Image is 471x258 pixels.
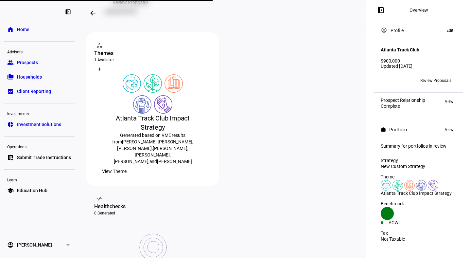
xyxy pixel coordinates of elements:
[17,242,52,248] span: [PERSON_NAME]
[428,180,438,191] img: poverty.colored.svg
[144,74,162,93] img: climateChange.colored.svg
[65,9,71,15] eth-mat-symbol: left_panel_close
[94,165,134,178] button: View Theme
[7,74,14,80] eth-mat-symbol: folder_copy
[135,152,169,157] span: [PERSON_NAME]
[4,23,75,36] a: homeHome
[133,95,151,114] img: democracy.colored.svg
[96,42,103,49] mat-icon: workspaces
[377,6,385,14] mat-icon: left_panel_open
[381,174,457,179] div: Theme
[4,109,75,118] div: Investments
[17,26,29,33] span: Home
[381,64,457,69] div: Updated [DATE]
[158,139,192,144] span: [PERSON_NAME]
[4,56,75,69] a: groupProspects
[123,74,141,93] img: healthWellness.colored.svg
[389,220,419,225] div: ACWI
[445,126,453,134] span: View
[381,98,425,103] div: Prospect Relationship
[17,88,51,95] span: Client Reporting
[381,47,419,52] h4: Atlanta Track Club
[416,180,427,191] img: democracy.colored.svg
[7,26,14,33] eth-mat-symbol: home
[381,230,457,236] div: Tax
[7,154,14,161] eth-mat-symbol: list_alt_add
[89,9,97,17] mat-icon: arrow_backwards
[381,180,391,191] img: healthWellness.colored.svg
[381,127,386,132] mat-icon: work
[94,211,211,216] div: 0 Generated
[96,195,103,202] mat-icon: vital_signs
[7,88,14,95] eth-mat-symbol: bid_landscape
[381,201,457,206] div: Benchmark
[381,236,457,242] div: Not Taxable
[383,78,389,83] span: GW
[392,180,403,191] img: climateChange.colored.svg
[442,98,457,105] button: View
[4,142,75,151] div: Operations
[17,154,71,161] span: Submit Trade Instructions
[381,27,387,33] mat-icon: account_circle
[157,159,192,164] span: [PERSON_NAME]
[410,8,428,13] div: Overview
[17,74,42,80] span: Households
[404,180,415,191] img: education.colored.svg
[420,75,451,86] span: Review Proposals
[17,187,47,194] span: Education Hub
[389,127,407,132] div: Portfolio
[7,121,14,128] eth-mat-symbol: pie_chart
[165,74,183,93] img: education.colored.svg
[153,146,187,151] span: [PERSON_NAME]
[4,85,75,98] a: bid_landscapeClient Reporting
[94,57,211,63] div: 1 Available
[381,126,457,134] eth-panel-overview-card-header: Portfolio
[94,114,211,132] div: Atlanta Track Club Impact Strategy
[381,143,457,149] div: Summary for portfolios in review
[94,132,211,165] div: Generated based on VME results from , , , , , , and
[4,118,75,131] a: pie_chartInvestment Solutions
[391,28,404,33] div: Profile
[381,164,457,169] div: New Custom Strategy
[443,27,457,34] button: Edit
[122,139,157,144] span: [PERSON_NAME]
[17,59,38,66] span: Prospects
[114,159,148,164] span: [PERSON_NAME]
[102,165,127,178] span: View Theme
[7,59,14,66] eth-mat-symbol: group
[442,126,457,134] button: View
[381,191,457,196] div: Atlanta Track Club Impact Strategy
[7,187,14,194] eth-mat-symbol: school
[381,27,457,34] eth-panel-overview-card-header: Profile
[117,146,152,151] span: [PERSON_NAME]
[94,203,211,211] div: Healthchecks
[4,47,75,56] div: Advisors
[381,58,457,64] div: $900,000
[446,27,453,34] span: Edit
[4,175,75,184] div: Learn
[4,70,75,83] a: folder_copyHouseholds
[17,121,61,128] span: Investment Solutions
[381,103,425,109] div: Complete
[7,242,14,248] eth-mat-symbol: account_circle
[445,98,453,105] span: View
[381,158,457,163] div: Strategy
[94,49,211,57] div: Themes
[65,242,71,248] eth-mat-symbol: expand_more
[154,95,172,114] img: poverty.colored.svg
[415,75,457,86] button: Review Proposals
